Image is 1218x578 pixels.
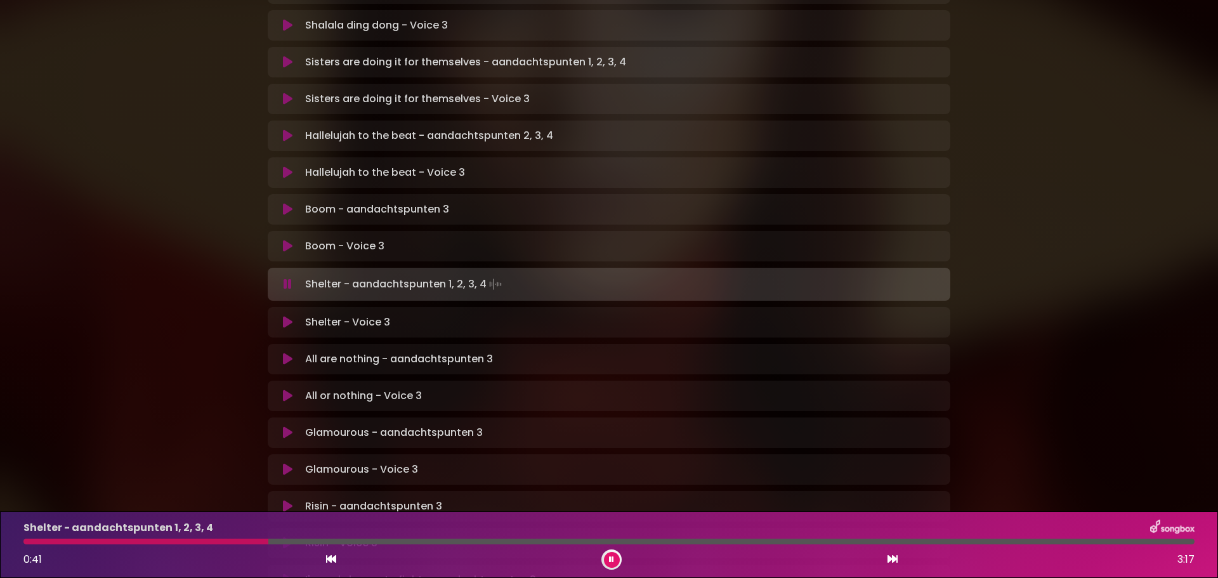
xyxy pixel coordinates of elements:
p: Shelter - aandachtspunten 1, 2, 3, 4 [305,275,504,293]
p: Risin - aandachtspunten 3 [305,499,442,514]
p: Sisters are doing it for themselves - aandachtspunten 1, 2, 3, 4 [305,55,626,70]
p: Boom - Voice 3 [305,239,384,254]
img: waveform4.gif [487,275,504,293]
p: All are nothing - aandachtspunten 3 [305,351,493,367]
span: 3:17 [1177,552,1195,567]
p: Shalala ding dong - Voice 3 [305,18,448,33]
span: 0:41 [23,552,42,567]
img: songbox-logo-white.png [1150,520,1195,536]
p: Boom - aandachtspunten 3 [305,202,449,217]
p: All or nothing - Voice 3 [305,388,422,404]
p: Shelter - aandachtspunten 1, 2, 3, 4 [23,520,213,535]
p: Hallelujah to the beat - aandachtspunten 2, 3, 4 [305,128,553,143]
p: Hallelujah to the beat - Voice 3 [305,165,465,180]
p: Shelter - Voice 3 [305,315,390,330]
p: Glamourous - aandachtspunten 3 [305,425,483,440]
p: Sisters are doing it for themselves - Voice 3 [305,91,530,107]
p: Glamourous - Voice 3 [305,462,418,477]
